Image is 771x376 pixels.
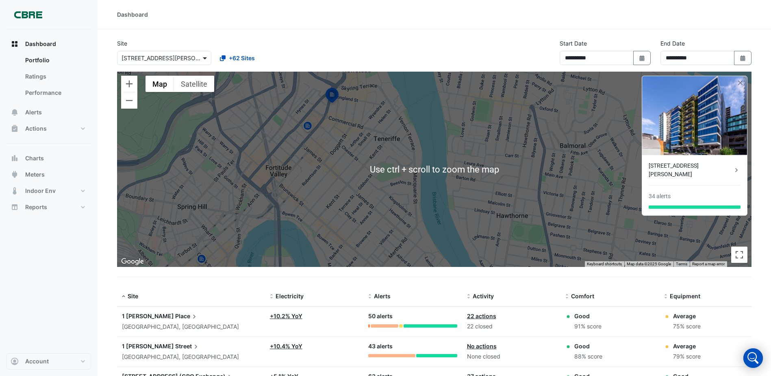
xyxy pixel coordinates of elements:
div: Average [673,342,701,350]
span: Activity [473,293,494,299]
button: Meters [7,166,91,183]
a: Terms (opens in new tab) [676,262,687,266]
span: Indoor Env [25,187,56,195]
div: [GEOGRAPHIC_DATA], [GEOGRAPHIC_DATA] [122,352,260,362]
button: Actions [7,120,91,137]
div: 34 alerts [649,192,671,201]
a: Performance [19,85,91,101]
img: site-pin.svg [301,120,314,134]
button: Reports [7,199,91,215]
a: Portfolio [19,52,91,68]
span: 1 [PERSON_NAME] [122,343,174,350]
a: Report a map error [692,262,725,266]
span: Account [25,357,49,365]
div: Open Intercom Messenger [743,348,763,368]
img: Google [119,256,146,267]
span: Map data ©2025 Google [627,262,671,266]
div: Dashboard [117,10,148,19]
app-icon: Charts [11,154,19,162]
span: Equipment [670,293,700,299]
span: Place [175,312,198,321]
img: 14 Stratton Street [642,76,747,155]
span: Dashboard [25,40,56,48]
label: Start Date [560,39,587,48]
img: Company Logo [10,7,46,23]
button: Show street map [146,76,174,92]
span: Street [175,342,200,351]
div: [STREET_ADDRESS][PERSON_NAME] [649,162,732,179]
span: Actions [25,125,47,133]
div: 43 alerts [368,342,457,351]
a: +10.2% YoY [270,313,302,319]
button: Indoor Env [7,183,91,199]
a: 22 actions [467,313,496,319]
a: +10.4% YoY [270,343,302,350]
span: Reports [25,203,47,211]
div: Average [673,312,701,320]
span: 1 [PERSON_NAME] [122,313,174,319]
button: Dashboard [7,36,91,52]
div: 88% score [574,352,602,361]
div: 22 closed [467,322,556,331]
span: +62 Sites [229,54,255,62]
span: Comfort [571,293,594,299]
a: Open this area in Google Maps (opens a new window) [119,256,146,267]
span: Charts [25,154,44,162]
label: Site [117,39,127,48]
fa-icon: Select Date [639,55,646,61]
a: No actions [467,343,497,350]
img: site-pin-selected.svg [323,87,341,106]
button: Alerts [7,104,91,120]
app-icon: Dashboard [11,40,19,48]
button: Toggle fullscreen view [731,247,747,263]
a: Ratings [19,68,91,85]
span: Electricity [276,293,304,299]
button: Account [7,353,91,369]
span: Meters [25,171,45,179]
div: Good [574,312,602,320]
div: [GEOGRAPHIC_DATA], [GEOGRAPHIC_DATA] [122,322,260,332]
app-icon: Alerts [11,108,19,116]
label: End Date [660,39,685,48]
div: 91% score [574,322,602,331]
button: Keyboard shortcuts [587,261,622,267]
div: Good [574,342,602,350]
button: +62 Sites [215,51,260,65]
img: site-pin.svg [195,253,208,267]
app-icon: Actions [11,125,19,133]
div: 79% score [673,352,701,361]
app-icon: Reports [11,203,19,211]
div: Dashboard [7,52,91,104]
div: 50 alerts [368,312,457,321]
button: Show satellite imagery [174,76,214,92]
app-icon: Indoor Env [11,187,19,195]
span: Alerts [25,108,42,116]
app-icon: Meters [11,171,19,179]
div: None closed [467,352,556,361]
fa-icon: Select Date [739,55,747,61]
button: Zoom out [121,92,137,109]
span: Site [128,293,138,299]
button: Zoom in [121,76,137,92]
button: Charts [7,150,91,166]
span: Alerts [374,293,391,299]
div: 75% score [673,322,701,331]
